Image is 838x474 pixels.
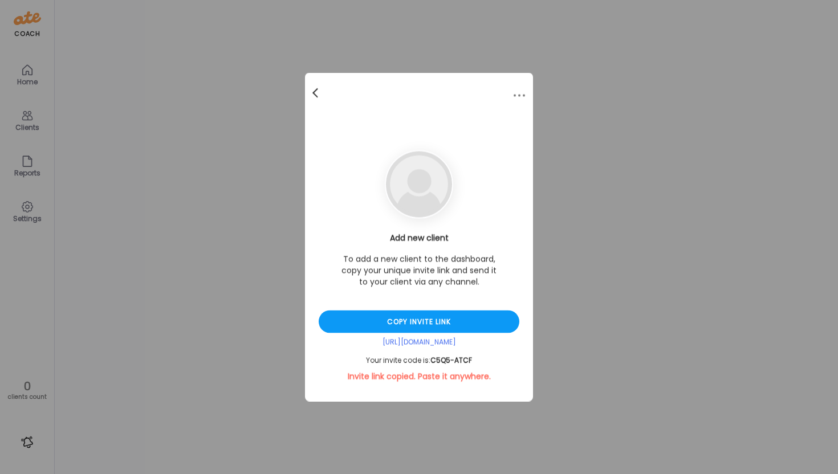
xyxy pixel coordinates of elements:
[319,310,519,333] div: Copy invite link
[339,254,499,288] p: To add a new client to the dashboard, copy your unique invite link and send it to your client via...
[430,355,472,365] span: C5Q5-ATCF
[319,371,519,382] div: Invite link copied. Paste it anywhere.
[319,232,519,244] h3: Add new client
[319,356,519,365] div: Your invite code is:
[386,152,452,218] img: bg-avatar-default.svg
[319,338,519,347] div: [URL][DOMAIN_NAME]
